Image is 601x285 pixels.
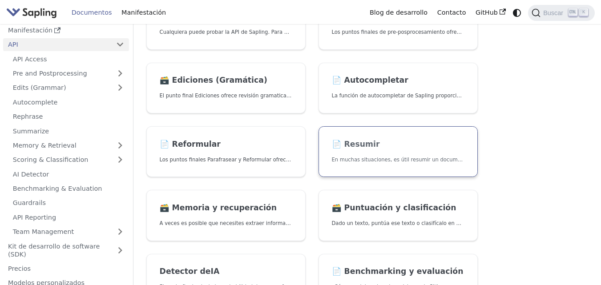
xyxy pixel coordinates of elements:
[160,156,293,164] p: Los puntos finales Parafrasear y Reformular ofrecen paráfrasis para estilos particulares.
[8,41,18,48] font: API
[117,6,171,20] a: Manifestación
[319,126,478,177] a: 📄️ ResumirEn muchas situaciones, es útil resumir un documento más largo en un documento más corto...
[8,139,129,152] a: Memory & Retrieval
[160,203,169,212] font: 🗃️
[121,9,166,16] font: Manifestación
[3,262,129,275] a: Precios
[365,6,432,20] a: Blog de desarrollo
[146,190,306,241] a: 🗃️ Memoria y recuperaciónA veces es posible que necesites extraer información externa que no se a...
[146,126,306,177] a: 📄️ ReformularLos puntos finales Parafrasear y Reformular ofrecen paráfrasis para estilos particul...
[370,9,428,16] font: Blog de desarrollo
[332,203,342,212] font: 🗃️
[8,124,129,137] a: Summarize
[8,110,129,123] a: Rephrase
[160,219,293,228] p: A veces es posible que necesites extraer información externa que no se ajusta al tamaño del conte...
[172,203,277,212] font: Memoria y recuperación
[160,203,293,213] h2: Memoria y recuperación
[172,76,267,84] font: Ediciones (Gramática)
[543,9,563,16] font: Buscar
[8,182,129,195] a: Benchmarking & Evaluation
[160,92,324,99] font: El punto final Ediciones ofrece revisión gramatical y ortográfica.
[332,92,465,100] p: La función de autocompletar de Sapling proporciona predicciones de los próximos caracteres o pala...
[332,156,465,164] p: En muchas situaciones, es útil resumir un documento más largo en un documento más corto y más fác...
[160,76,169,84] font: 🗃️
[160,76,293,85] h2: Ediciones (Gramática)
[332,76,342,84] font: 📄️
[160,157,384,163] font: Los puntos finales Parafrasear y Reformular ofrecen paráfrasis para estilos particulares.
[111,38,129,51] button: Collapse sidebar category 'API'
[579,8,588,16] kbd: K
[332,92,600,99] font: La función de autocompletar de Sapling proporciona predicciones de los próximos caracteres o pala...
[72,9,112,16] font: Documentos
[160,267,293,277] h2: Detector de IA
[432,6,471,20] a: Contacto
[8,225,129,238] a: Team Management
[332,203,465,213] h2: Puntuación y clasificación
[332,267,342,276] font: 📄️
[8,211,129,224] a: API Reporting
[111,240,129,261] button: Expandir la categoría de la barra lateral 'SDK'
[160,29,367,35] font: Cualquiera puede probar la API de Sapling. Para empezar a usarla, simplemente:
[160,267,211,276] font: Detector de
[160,92,293,100] p: El punto final Ediciones ofrece revisión gramatical y ortográfica.
[332,76,465,85] h2: Autocompletar
[332,219,465,228] p: Dado un texto, puntúa ese texto o clasifícalo en una de un conjunto de categorías preestablecidas.
[172,140,221,149] font: Reformular
[511,6,524,19] button: Cambiar entre modo oscuro y claro (actualmente modo sistema)
[8,67,129,80] a: Pre and Postprocessing
[344,140,380,149] font: Resumir
[332,267,465,277] h2: Benchmarking y evaluación
[211,267,220,276] font: IA
[344,76,408,84] font: Autocompletar
[6,6,60,19] a: Sapling.ai
[332,28,465,36] p: Los puntos finales de pre-posprocesamiento ofrecen herramientas para preparar sus datos de texto ...
[6,6,57,19] img: Sapling.ai
[3,24,129,37] a: Manifestación
[8,197,129,209] a: Guardrails
[332,220,586,226] font: Dado un texto, puntúa ese texto o clasifícalo en una de un conjunto de categorías preestablecidas.
[146,63,306,114] a: 🗃️ Ediciones (Gramática)El punto final Ediciones ofrece revisión gramatical y ortográfica.
[8,96,129,108] a: Autocomplete
[476,9,498,16] font: GitHub
[160,28,293,36] p: Cualquiera puede probar la API de Sapling. Para empezar a usarla, simplemente:
[319,190,478,241] a: 🗃️ Puntuación y clasificaciónDado un texto, puntúa ese texto o clasifícalo en una de un conjunto ...
[437,9,466,16] font: Contacto
[332,140,465,149] h2: Resumir
[160,140,293,149] h2: Expresar de otro modo
[3,240,111,261] a: Kit de desarrollo de software (SDK)
[8,52,129,65] a: API Access
[160,140,169,149] font: 📄️
[8,243,100,258] font: Kit de desarrollo de software (SDK)
[8,27,52,34] font: Manifestación
[8,265,31,272] font: Precios
[67,6,117,20] a: Documentos
[344,267,464,276] font: Benchmarking y evaluación
[8,153,129,166] a: Scoring & Classification
[160,220,594,226] font: A veces es posible que necesites extraer información externa que no se ajusta al tamaño del conte...
[528,5,594,21] button: Buscar (Ctrl+K)
[319,63,478,114] a: 📄️ AutocompletarLa función de autocompletar de Sapling proporciona predicciones de los próximos c...
[3,38,111,51] a: API
[8,81,129,94] a: Edits (Grammar)
[8,168,129,181] a: AI Detector
[471,6,510,20] a: GitHub
[344,203,456,212] font: Puntuación y clasificación
[332,140,342,149] font: 📄️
